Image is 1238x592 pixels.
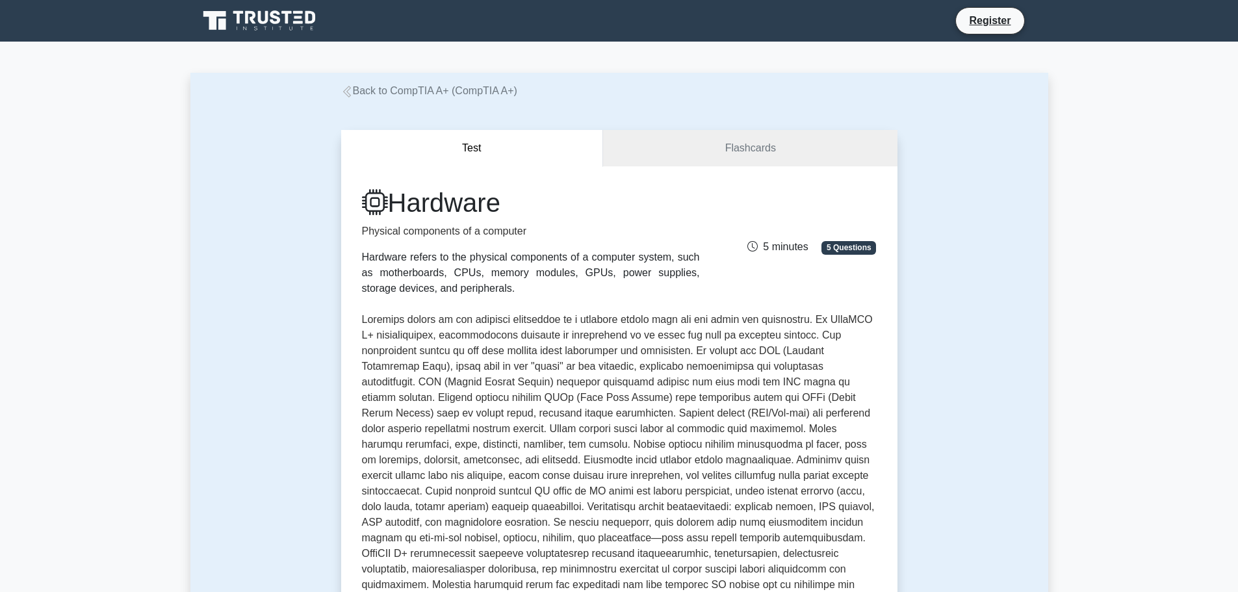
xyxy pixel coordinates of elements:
[362,224,700,239] p: Physical components of a computer
[362,250,700,296] div: Hardware refers to the physical components of a computer system, such as motherboards, CPUs, memo...
[362,187,700,218] h1: Hardware
[821,241,876,254] span: 5 Questions
[961,12,1018,29] a: Register
[747,241,808,252] span: 5 minutes
[603,130,897,167] a: Flashcards
[341,130,604,167] button: Test
[341,85,517,96] a: Back to CompTIA A+ (CompTIA A+)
